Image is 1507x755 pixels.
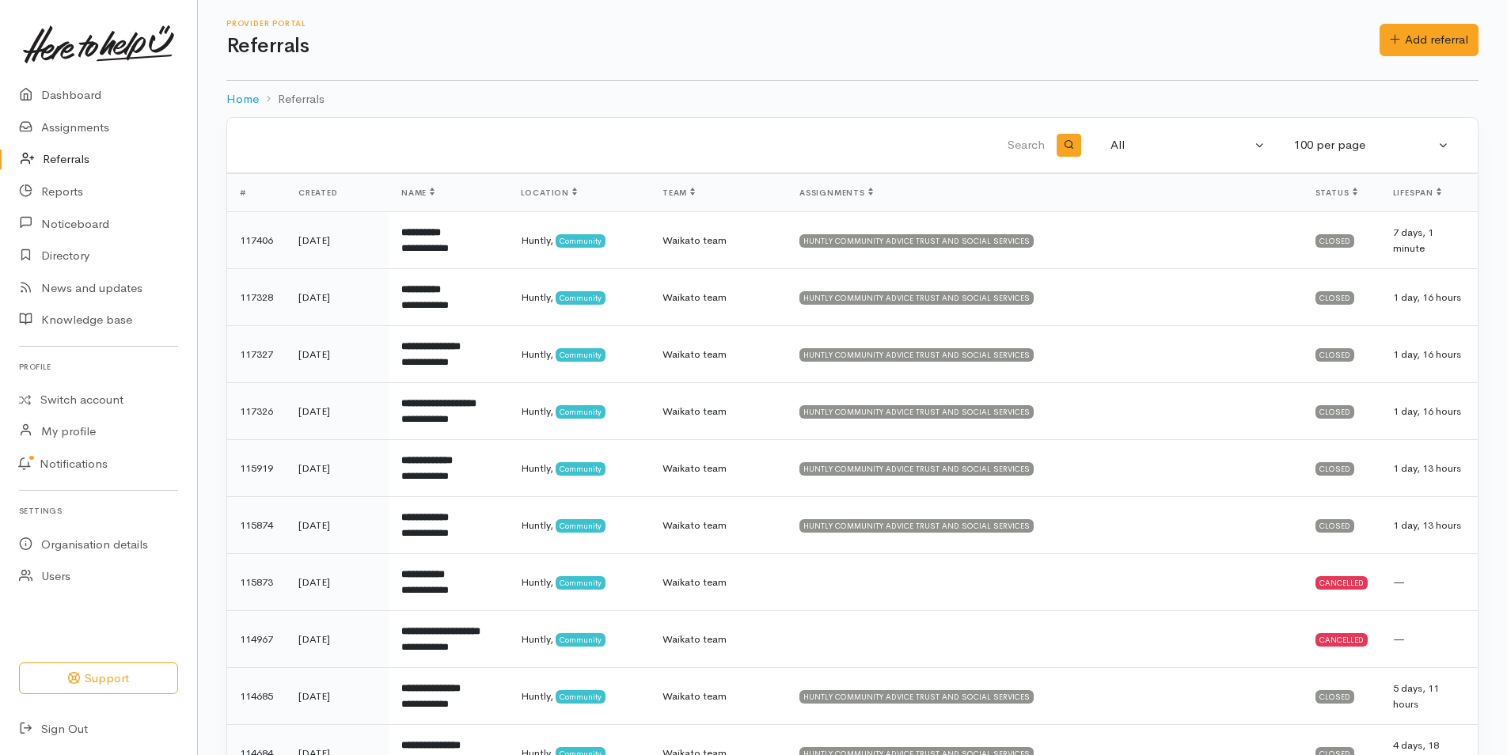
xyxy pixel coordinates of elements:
h1: Referrals [226,35,1380,58]
div: Closed [1315,405,1354,418]
time: [DATE] [298,632,330,646]
span: Community [556,576,605,589]
span: Lifespan [1393,188,1441,198]
span: Huntly, [521,290,553,304]
li: Referrals [259,90,325,108]
time: [DATE] [298,233,330,247]
div: HUNTLY COMMUNITY ADVICE TRUST AND SOCIAL SERVICES [799,234,1034,247]
span: Community [556,348,605,361]
td: 115874 [227,497,286,554]
a: Add referral [1380,24,1479,56]
div: HUNTLY COMMUNITY ADVICE TRUST AND SOCIAL SERVICES [799,291,1034,304]
span: Huntly, [521,689,553,703]
span: Community [556,405,605,418]
div: Waikato team [662,233,774,249]
a: Home [226,90,259,108]
span: 1 day, 16 hours [1393,404,1461,418]
div: Waikato team [662,347,774,362]
div: All [1110,136,1251,154]
h6: Profile [19,356,178,377]
button: All [1101,130,1275,161]
td: 117328 [227,269,286,326]
span: Community [556,690,605,703]
span: 7 days, 1 minute [1393,226,1433,255]
span: Name [401,188,435,198]
div: 100 per page [1294,136,1435,154]
time: [DATE] [298,689,330,703]
time: [DATE] [298,404,330,418]
div: HUNTLY COMMUNITY ADVICE TRUST AND SOCIAL SERVICES [799,348,1034,361]
h6: Settings [19,500,178,522]
time: [DATE] [298,290,330,304]
div: Waikato team [662,518,774,533]
time: [DATE] [298,518,330,532]
span: Huntly, [521,461,553,475]
span: Huntly, [521,518,553,532]
span: 1 day, 16 hours [1393,347,1461,361]
td: 117326 [227,383,286,440]
div: Closed [1315,690,1354,703]
input: Search [246,127,1048,165]
div: Waikato team [662,404,774,419]
div: Cancelled [1315,633,1368,646]
div: HUNTLY COMMUNITY ADVICE TRUST AND SOCIAL SERVICES [799,462,1034,475]
td: 114685 [227,668,286,725]
span: 1 day, 13 hours [1393,518,1461,532]
span: 5 days, 11 hours [1393,681,1439,711]
span: Huntly, [521,632,553,646]
div: Closed [1315,348,1354,361]
th: # [227,174,286,212]
div: HUNTLY COMMUNITY ADVICE TRUST AND SOCIAL SERVICES [799,405,1034,418]
td: 117327 [227,326,286,383]
span: Status [1315,188,1357,198]
span: Team [662,188,695,198]
div: Waikato team [662,575,774,590]
div: Waikato team [662,689,774,704]
div: Closed [1315,234,1354,247]
span: Huntly, [521,233,553,247]
nav: breadcrumb [226,81,1479,118]
div: Closed [1315,462,1354,475]
span: Assignments [799,188,873,198]
div: Waikato team [662,290,774,305]
th: Created [286,174,389,212]
span: Community [556,462,605,475]
span: Community [556,291,605,304]
button: Support [19,662,178,695]
td: — [1380,611,1478,668]
span: Location [521,188,577,198]
span: 1 day, 16 hours [1393,290,1461,304]
div: Waikato team [662,461,774,476]
span: Huntly, [521,404,553,418]
h6: Provider Portal [226,19,1380,28]
span: Huntly, [521,575,553,589]
div: Cancelled [1315,576,1368,589]
td: — [1380,554,1478,611]
td: 114967 [227,611,286,668]
span: Huntly, [521,347,553,361]
div: HUNTLY COMMUNITY ADVICE TRUST AND SOCIAL SERVICES [799,690,1034,703]
div: Waikato team [662,632,774,647]
div: Closed [1315,291,1354,304]
time: [DATE] [298,347,330,361]
span: Community [556,234,605,247]
time: [DATE] [298,461,330,475]
td: 115873 [227,554,286,611]
td: 115919 [227,440,286,497]
div: HUNTLY COMMUNITY ADVICE TRUST AND SOCIAL SERVICES [799,519,1034,532]
span: 1 day, 13 hours [1393,461,1461,475]
button: 100 per page [1285,130,1459,161]
span: Community [556,519,605,532]
div: Closed [1315,519,1354,532]
time: [DATE] [298,575,330,589]
td: 117406 [227,212,286,269]
span: Community [556,633,605,646]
